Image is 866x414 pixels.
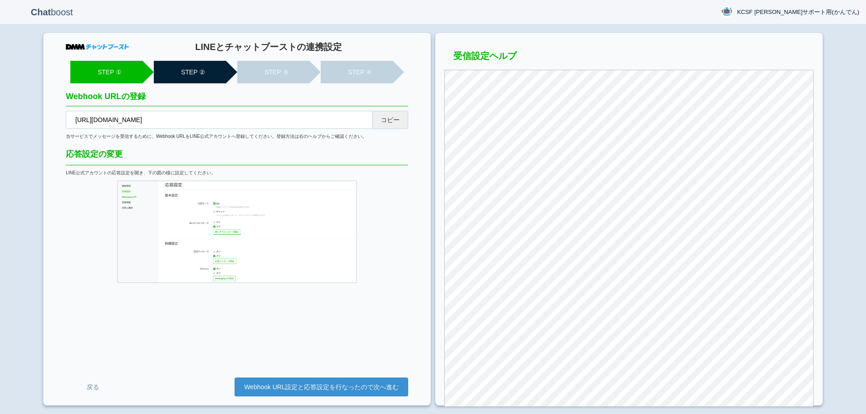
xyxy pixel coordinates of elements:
img: LINE公式アカウント応答設定 [117,181,357,283]
h3: 受信設定ヘルプ [444,51,814,65]
a: Webhook URL設定と応答設定を行なったので次へ進む [235,378,408,396]
img: User Image [721,6,732,17]
span: KCSF [PERSON_NAME]サポート用(かんでん) [737,8,859,17]
button: コピー [372,111,408,129]
div: 当サービスでメッセージを受信するために、Webhook URLをLINE公式アカウントへ登録してください。登録方法は右のヘルプからご確認ください。 [66,133,408,140]
p: boost [7,1,97,23]
h2: Webhook URLの登録 [66,92,408,106]
b: Chat [31,7,51,17]
li: STEP ① [70,61,143,83]
a: 戻る [66,379,120,396]
li: STEP ② [154,61,226,83]
div: LINE公式アカウントの応答設定を開き、下の図の様に設定してください。 [66,170,408,176]
li: STEP ③ [237,61,309,83]
div: 応答設定の変更 [66,149,408,165]
img: DMMチャットブースト [66,44,129,50]
li: STEP ④ [321,61,393,83]
h1: LINEとチャットブーストの連携設定 [129,42,408,52]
